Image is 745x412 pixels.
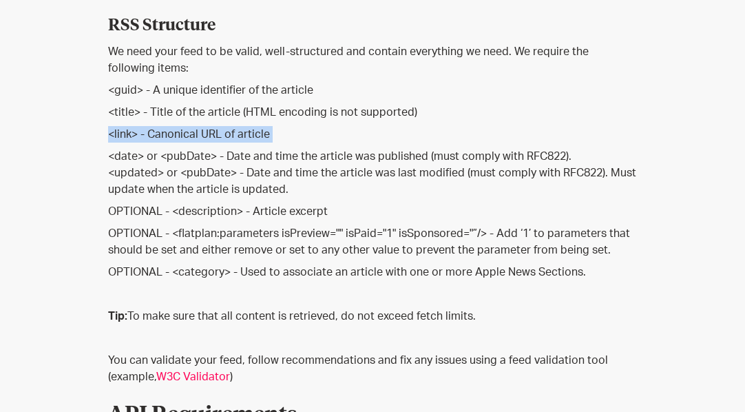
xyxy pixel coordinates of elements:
[108,43,637,76] p: We need your feed to be valid, well-structured and contain everything we need. We require the fol...
[108,286,637,302] p: ‍
[108,203,637,220] p: OPTIONAL - <description> - Article excerpt
[108,330,637,347] p: ‍
[108,126,637,143] p: <link> - Canonical URL of article
[108,352,637,385] p: You can validate your feed, follow recommendations and fix any issues using a feed validation too...
[108,104,637,121] p: <title> - Title of the article (HTML encoding is not supported)
[108,225,637,258] p: OPTIONAL - <flatplan:parameters isPreview="" isPaid="1" isSponsored="”/> - Add ‘1’ to parameters ...
[108,308,637,325] p: To make sure that all content is retrieved, do not exceed fetch limits.
[108,3,637,38] h5: RSS Structure
[108,264,637,280] p: OPTIONAL - <category> - Used to associate an article with one or more Apple News Sections.
[156,371,230,382] a: W3C Validator
[108,311,127,322] strong: Tip:
[108,148,637,198] p: <date> or <pubDate> - Date and time the article was published (must comply with RFC822). <updated...
[108,82,637,99] p: <guid> - A unique identifier of the article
